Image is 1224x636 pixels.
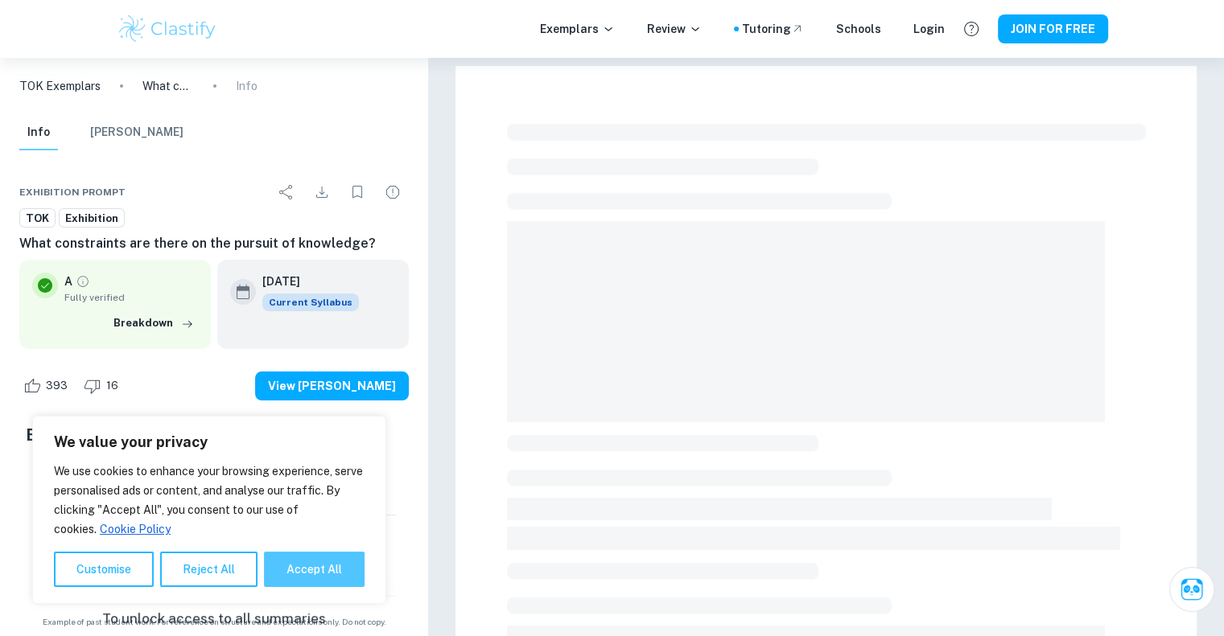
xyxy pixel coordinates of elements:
button: Ask Clai [1169,567,1214,612]
a: Login [913,20,945,38]
a: Schools [836,20,881,38]
button: JOIN FOR FREE [998,14,1108,43]
button: [PERSON_NAME] [90,115,183,150]
p: Exemplars [540,20,615,38]
div: This exemplar is based on the current syllabus. Feel free to refer to it for inspiration/ideas wh... [262,293,359,311]
span: Current Syllabus [262,293,359,311]
button: View [PERSON_NAME] [255,371,409,400]
h6: [DATE] [262,273,346,290]
span: Example of past student work. For reference on structure and expectations only. Do not copy. [19,616,409,628]
button: Customise [54,552,154,587]
span: Exhibition Prompt [19,185,126,199]
p: We use cookies to enhance your browsing experience, serve personalised ads or content, and analys... [54,462,365,539]
button: Reject All [160,552,258,587]
span: 393 [37,378,76,394]
a: Grade fully verified [76,274,90,289]
span: Fully verified [64,290,198,305]
a: Exhibition [59,208,125,228]
h5: Examiner's summary [26,423,402,447]
img: Clastify logo [117,13,219,45]
span: Exhibition [60,211,124,227]
div: Dislike [80,373,127,399]
a: TOK Exemplars [19,77,101,95]
button: Info [19,115,58,150]
h6: What constraints are there on the pursuit of knowledge? [19,234,409,253]
p: Info [236,77,258,95]
p: Review [647,20,702,38]
p: What constraints are there on the pursuit of knowledge? [142,77,194,95]
span: TOK [20,211,55,227]
button: Accept All [264,552,365,587]
a: TOK [19,208,56,228]
button: Help and Feedback [958,15,985,43]
div: Bookmark [341,176,373,208]
button: Breakdown [109,311,198,335]
div: We value your privacy [32,416,386,604]
div: Report issue [377,176,409,208]
div: Download [306,176,338,208]
div: Like [19,373,76,399]
p: We value your privacy [54,433,365,452]
div: Share [270,176,303,208]
a: Cookie Policy [99,522,171,536]
span: 16 [97,378,127,394]
p: To unlock access to all summaries [102,609,326,630]
p: A [64,273,72,290]
a: Tutoring [742,20,804,38]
